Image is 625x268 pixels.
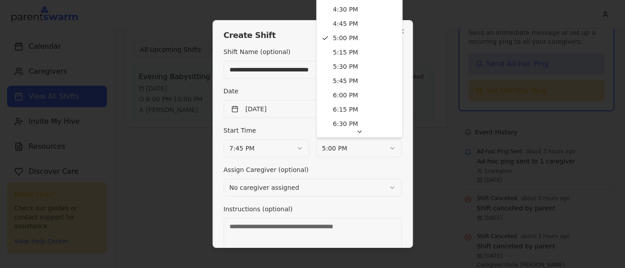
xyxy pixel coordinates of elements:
[333,33,358,42] span: 5:00 PM
[333,76,358,85] span: 5:45 PM
[333,119,358,128] span: 6:30 PM
[333,5,358,14] span: 4:30 PM
[333,48,358,57] span: 5:15 PM
[333,91,358,100] span: 6:00 PM
[333,19,358,28] span: 4:45 PM
[333,62,358,71] span: 5:30 PM
[333,105,358,114] span: 6:15 PM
